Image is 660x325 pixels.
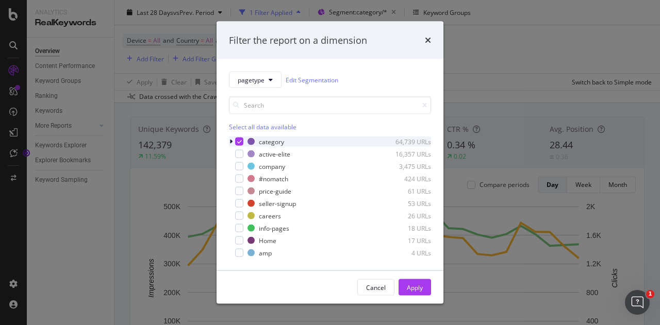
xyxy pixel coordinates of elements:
[259,224,289,232] div: info-pages
[381,162,431,170] div: 3,475 URLs
[357,279,394,296] button: Cancel
[259,199,296,208] div: seller-signup
[229,72,282,88] button: pagetype
[259,248,272,257] div: amp
[381,224,431,232] div: 18 URLs
[229,123,431,131] div: Select all data available
[229,33,367,47] div: Filter the report on a dimension
[217,21,443,304] div: modal
[381,248,431,257] div: 4 URLs
[259,236,276,245] div: Home
[381,137,431,146] div: 64,739 URLs
[381,174,431,183] div: 424 URLs
[259,162,285,170] div: company
[259,137,284,146] div: category
[381,199,431,208] div: 53 URLs
[366,283,386,292] div: Cancel
[381,236,431,245] div: 17 URLs
[286,74,338,85] a: Edit Segmentation
[425,33,431,47] div: times
[229,96,431,114] input: Search
[259,186,291,195] div: price-guide
[259,174,288,183] div: #nomatch
[399,279,431,296] button: Apply
[381,149,431,158] div: 16,357 URLs
[238,75,265,84] span: pagetype
[259,149,290,158] div: active-elite
[381,211,431,220] div: 26 URLs
[646,290,654,298] span: 1
[259,211,281,220] div: careers
[625,290,650,315] iframe: Intercom live chat
[381,186,431,195] div: 61 URLs
[407,283,423,292] div: Apply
